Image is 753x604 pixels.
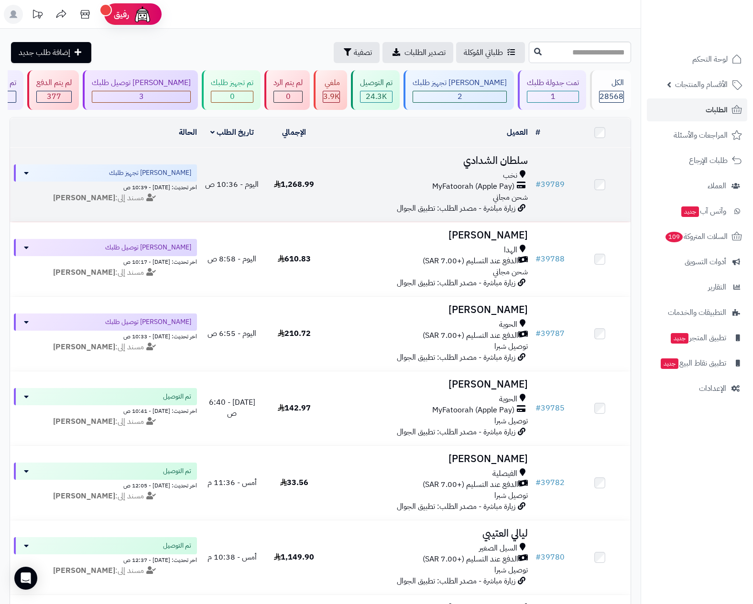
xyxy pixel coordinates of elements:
[494,341,528,352] span: توصيل شبرا
[11,42,91,63] a: إضافة طلب جديد
[211,77,253,88] div: تم تجهيز طلبك
[397,426,515,438] span: زيارة مباشرة - مصدر الطلب: تطبيق الجوال
[402,70,516,110] a: [PERSON_NAME] تجهيز طلبك 2
[163,541,191,550] span: تم التوصيل
[535,328,541,339] span: #
[551,91,556,102] span: 1
[688,22,744,43] img: logo-2.png
[230,91,235,102] span: 0
[19,47,70,58] span: إضافة طلب جديد
[205,179,259,190] span: اليوم - 10:36 ص
[647,200,747,223] a: وآتس آبجديد
[647,250,747,273] a: أدوات التسويق
[671,333,688,344] span: جديد
[7,193,204,204] div: مسند إلى:
[423,330,518,341] span: الدفع عند التسليم (+7.00 SAR)
[492,468,517,479] span: الفيصلية
[670,331,726,345] span: تطبيق المتجر
[278,402,311,414] span: 142.97
[535,551,541,563] span: #
[661,358,678,369] span: جديد
[25,5,49,26] a: تحديثات المنصة
[397,203,515,214] span: زيارة مباشرة - مصدر الطلب: تطبيق الجوال
[647,352,747,375] a: تطبيق نقاط البيعجديد
[133,5,152,24] img: ai-face.png
[25,70,81,110] a: لم يتم الدفع 377
[323,91,339,102] span: 3.9K
[668,306,726,319] span: التطبيقات والخدمات
[14,331,197,341] div: اخر تحديث: [DATE] - 10:33 ص
[53,416,115,427] strong: [PERSON_NAME]
[665,230,728,243] span: السلات المتروكة
[329,379,528,390] h3: [PERSON_NAME]
[479,543,517,554] span: السيل الصغير
[397,277,515,289] span: زيارة مباشرة - مصدر الطلب: تطبيق الجوال
[105,317,191,327] span: [PERSON_NAME] توصيل طلبك
[278,328,311,339] span: 210.72
[7,491,204,502] div: مسند إلى:
[647,276,747,299] a: التقارير
[207,477,257,488] span: أمس - 11:36 م
[535,477,541,488] span: #
[647,124,747,147] a: المراجعات والأسئلة
[708,179,726,193] span: العملاء
[211,91,253,102] div: 0
[139,91,144,102] span: 3
[53,267,115,278] strong: [PERSON_NAME]
[14,182,197,192] div: اخر تحديث: [DATE] - 10:39 ص
[273,77,303,88] div: لم يتم الرد
[647,98,747,121] a: الطلبات
[323,77,340,88] div: ملغي
[37,91,71,102] div: 377
[278,253,311,265] span: 610.83
[494,415,528,427] span: توصيل شبرا
[397,501,515,512] span: زيارة مباشرة - مصدر الطلب: تطبيق الجوال
[413,91,506,102] div: 2
[286,91,291,102] span: 0
[588,70,633,110] a: الكل28568
[207,253,256,265] span: اليوم - 8:58 ص
[535,127,540,138] a: #
[7,342,204,353] div: مسند إلى:
[660,356,726,370] span: تطبيق نقاط البيع
[53,192,115,204] strong: [PERSON_NAME]
[274,179,314,190] span: 1,268.99
[599,77,624,88] div: الكل
[708,280,726,294] span: التقارير
[499,319,517,330] span: الحوية
[382,42,453,63] a: تصدير الطلبات
[647,377,747,400] a: الإعدادات
[349,70,402,110] a: تم التوصيل 24.3K
[397,575,515,587] span: زيارة مباشرة - مصدر الطلب: تطبيق الجوال
[36,77,72,88] div: لم يتم الدفع
[535,253,541,265] span: #
[647,301,747,324] a: التطبيقات والخدمات
[706,103,728,117] span: الطلبات
[329,453,528,464] h3: [PERSON_NAME]
[504,245,517,256] span: الهدا
[282,127,306,138] a: الإجمالي
[14,480,197,490] div: اخر تحديث: [DATE] - 12:05 ص
[163,392,191,401] span: تم التوصيل
[274,551,314,563] span: 1,149.90
[312,70,349,110] a: ملغي 3.9K
[329,230,528,241] h3: [PERSON_NAME]
[360,77,393,88] div: تم التوصيل
[535,328,565,339] a: #39787
[458,91,462,102] span: 2
[200,70,262,110] a: تم تجهيز طلبك 0
[7,416,204,427] div: مسند إلى:
[527,91,578,102] div: 1
[681,206,699,217] span: جديد
[329,155,528,166] h3: سلطان الشدادي
[535,402,565,414] a: #39785
[647,48,747,71] a: لوحة التحكم
[680,205,726,218] span: وآتس آب
[666,232,683,242] span: 109
[647,149,747,172] a: طلبات الإرجاع
[456,42,525,63] a: طلباتي المُوكلة
[535,402,541,414] span: #
[404,47,446,58] span: تصدير الطلبات
[464,47,503,58] span: طلباتي المُوكلة
[535,477,565,488] a: #39782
